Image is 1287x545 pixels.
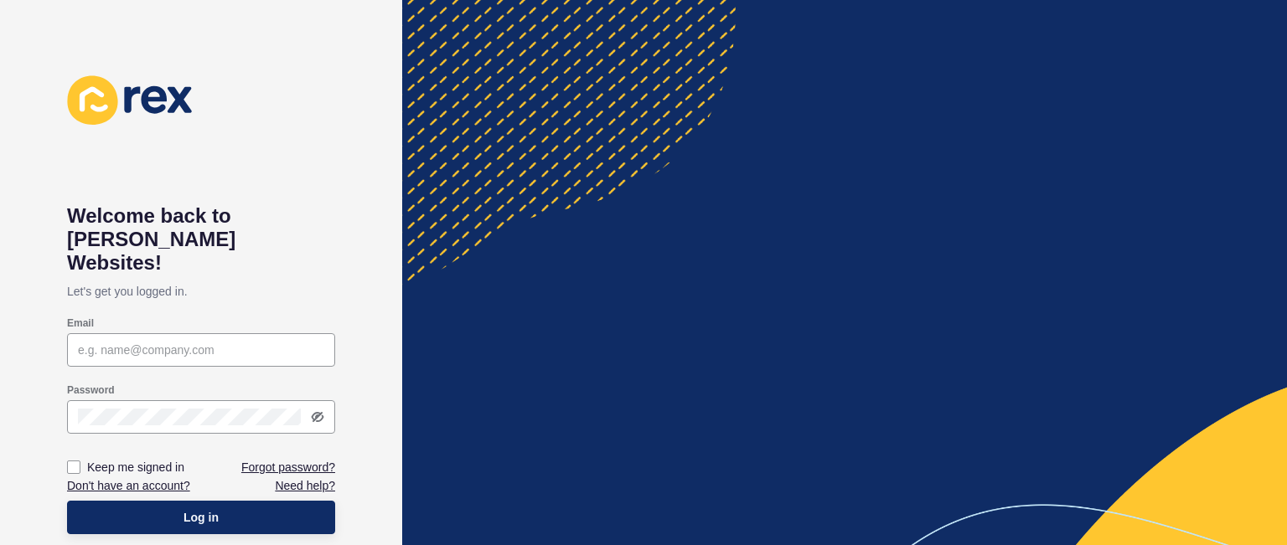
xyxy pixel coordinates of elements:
label: Keep me signed in [87,459,184,476]
a: Don't have an account? [67,477,190,494]
label: Password [67,383,115,397]
input: e.g. name@company.com [78,342,324,358]
p: Let's get you logged in. [67,275,335,308]
span: Log in [183,509,219,526]
button: Log in [67,501,335,534]
a: Forgot password? [241,459,335,476]
h1: Welcome back to [PERSON_NAME] Websites! [67,204,335,275]
a: Need help? [275,477,335,494]
label: Email [67,316,94,330]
